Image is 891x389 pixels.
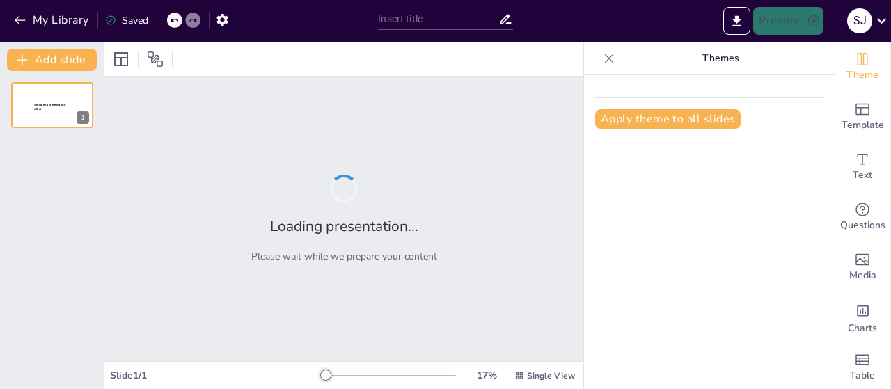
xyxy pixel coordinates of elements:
p: Themes [620,42,821,75]
span: Sendsteps presentation editor [34,103,65,111]
div: 1 [77,111,89,124]
div: Saved [105,14,148,27]
span: Table [850,368,875,383]
button: Add slide [7,49,97,71]
span: Single View [527,370,575,381]
button: Present [753,7,823,35]
div: Get real-time input from your audience [835,192,890,242]
span: Theme [846,68,878,83]
div: Add ready made slides [835,92,890,142]
span: Position [147,51,164,68]
span: Media [849,268,876,283]
div: 17 % [470,369,503,382]
button: Export to PowerPoint [723,7,750,35]
div: Change the overall theme [835,42,890,92]
div: Add text boxes [835,142,890,192]
div: Add images, graphics, shapes or video [835,242,890,292]
button: S J [847,7,872,35]
div: Slide 1 / 1 [110,369,322,382]
p: Please wait while we prepare your content [251,250,437,263]
button: My Library [10,9,95,31]
div: 1 [11,82,93,128]
button: Apply theme to all slides [595,109,741,129]
h2: Loading presentation... [270,216,418,236]
span: Template [842,118,884,133]
div: Add charts and graphs [835,292,890,342]
input: Insert title [378,9,498,29]
div: Layout [110,48,132,70]
span: Charts [848,321,877,336]
span: Questions [840,218,885,233]
span: Text [853,168,872,183]
div: S J [847,8,872,33]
